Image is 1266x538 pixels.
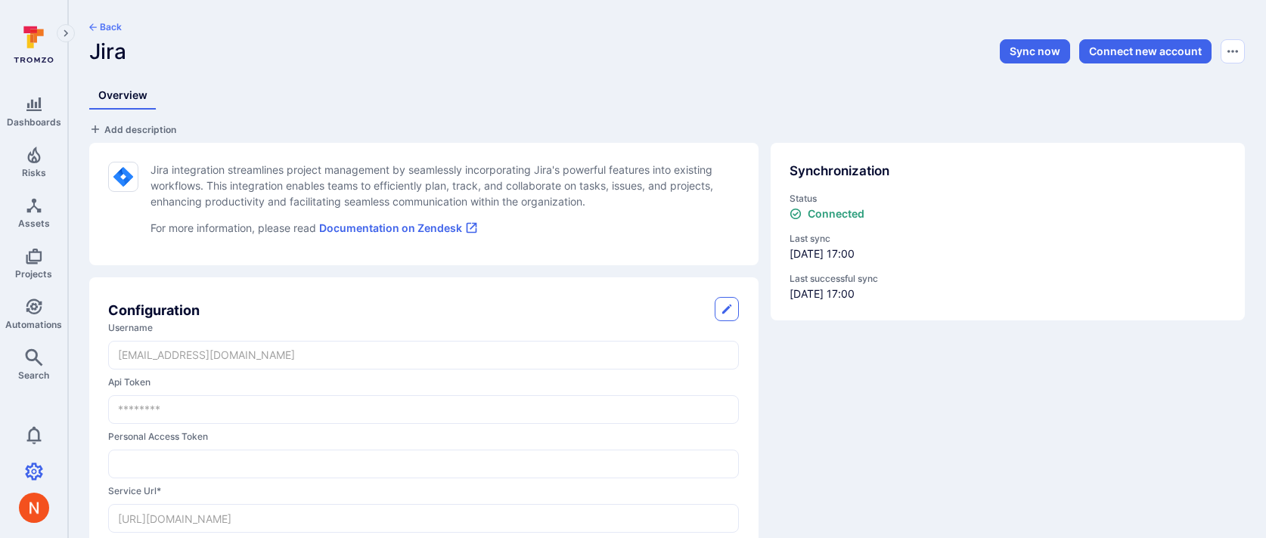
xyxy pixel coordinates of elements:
[319,221,478,234] a: Documentation on Zendesk
[61,27,71,40] i: Expand navigation menu
[790,232,1226,246] span: Last sync
[790,162,1226,181] div: Synchronization
[790,272,1226,301] div: [DATE] 17:00
[1000,39,1070,63] button: Sync now
[19,493,49,523] img: ACg8ocIprwjrgDQnDsNSk9Ghn5p5-B8DpAKWoJ5Gi9syOE4K59tr4Q=s96-c
[19,493,49,523] div: Neeren Patki
[18,218,50,229] span: Assets
[7,116,61,128] span: Dashboards
[790,192,1226,206] span: Status
[1079,39,1212,63] button: Connect new account
[150,162,739,209] p: Jira integration streamlines project management by seamlessly incorporating Jira's powerful featu...
[108,484,739,498] label: service url *
[790,272,1226,286] span: Last successful sync
[22,167,46,178] span: Risks
[89,82,157,110] a: Overview
[89,82,1245,110] div: Integrations tabs
[104,124,176,135] span: Add description
[57,24,75,42] button: Expand navigation menu
[150,220,739,236] p: For more information, please read
[89,39,126,64] span: Jira
[790,232,1226,261] div: [DATE] 17:00
[18,369,49,381] span: Search
[89,122,176,137] button: Add description
[109,505,738,532] input: https://tromzo.atlassian.net/
[790,207,864,220] div: Connected
[108,376,739,389] label: api token
[108,321,739,335] label: username
[108,430,739,444] label: Personal access token
[5,319,62,330] span: Automations
[15,268,52,280] span: Projects
[1221,39,1245,63] button: Options menu
[790,192,1226,221] div: status
[89,21,122,33] button: Back
[108,300,200,320] h2: Configuration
